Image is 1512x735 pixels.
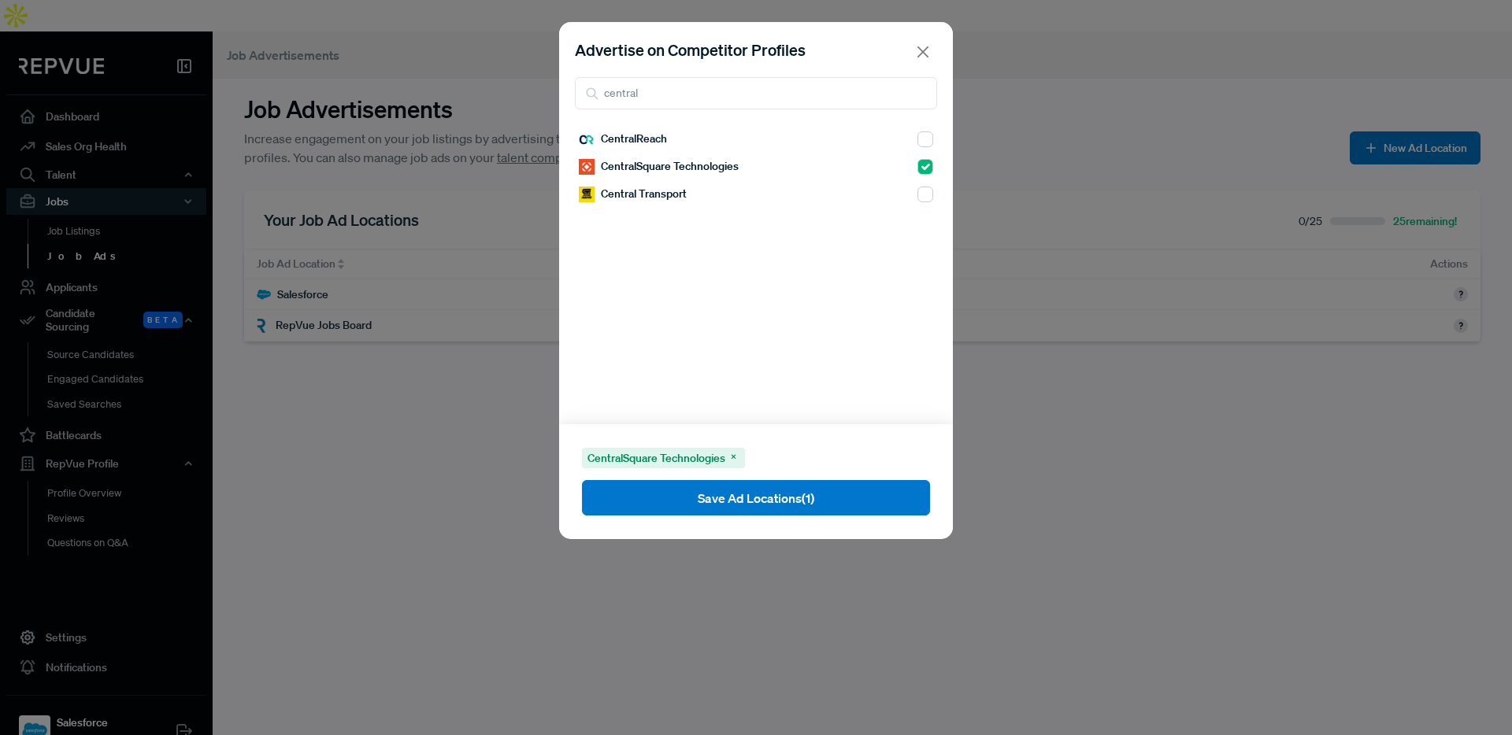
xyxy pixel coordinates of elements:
[601,131,667,147] span: CentralReach
[579,187,595,202] img: Central Transport's logo
[582,480,930,515] button: Save Ad Locations(1)
[579,159,595,175] img: CentralSquare Technologies's logo
[601,186,687,202] span: Central Transport
[579,131,595,147] img: CentralReach's logo
[912,41,935,64] button: Close
[575,38,806,61] div: Advertise on Competitor Profiles
[575,77,937,109] input: Search sales orgs
[582,448,745,468] div: CentralSquare Technologies
[601,158,739,175] span: CentralSquare Technologies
